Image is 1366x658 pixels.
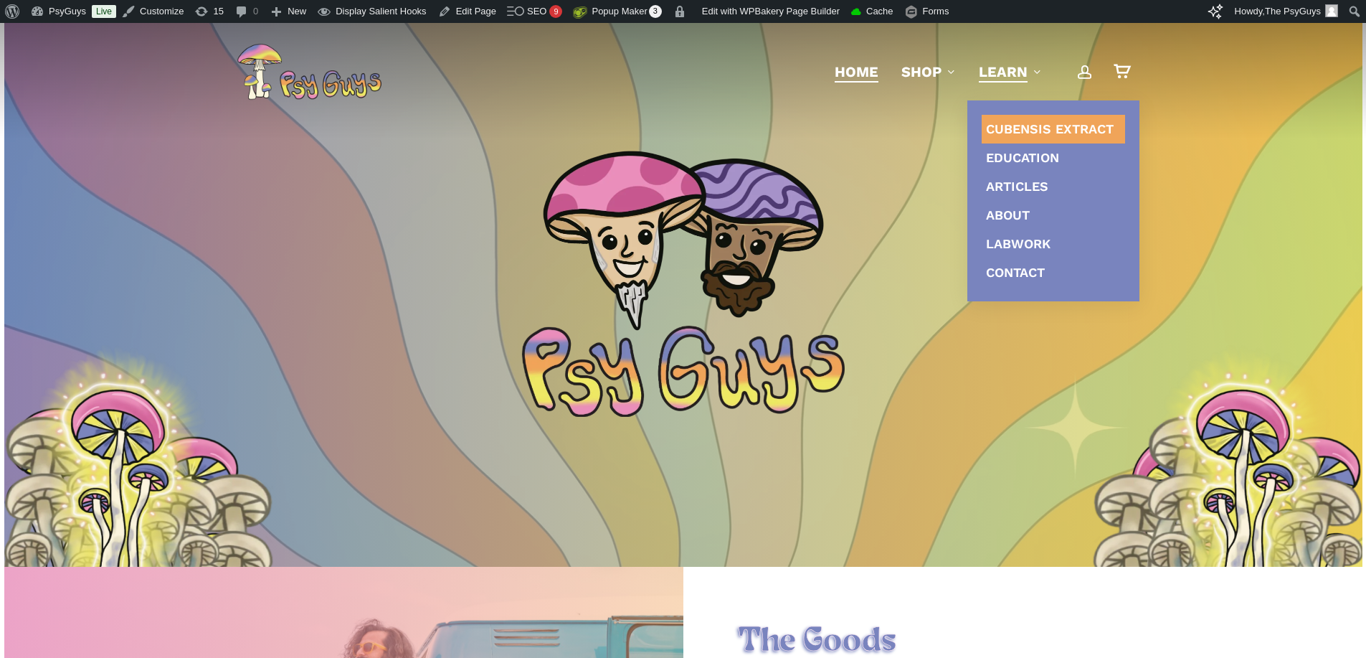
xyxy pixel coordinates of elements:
img: Illustration of a cluster of tall mushrooms with light caps and dark gills, viewed from below. [1147,359,1362,581]
img: Colorful psychedelic mushrooms with pink, blue, and yellow patterns on a glowing yellow background. [1156,345,1335,603]
span: About [986,207,1030,222]
img: PsyGuys [237,43,381,100]
nav: Main Menu [823,23,1129,121]
img: PsyGuys Heads Logo [540,132,827,347]
span: Contact [986,265,1045,280]
a: Labwork [982,230,1125,258]
a: About [982,201,1125,230]
span: Cubensis Extract [986,121,1114,136]
a: Learn [979,62,1042,82]
div: 9 [549,5,562,18]
a: Cubensis Extract [982,115,1125,144]
a: Education [982,144,1125,172]
a: Home [835,62,878,82]
span: Home [835,63,878,80]
a: Live [92,5,116,18]
a: Contact [982,258,1125,287]
span: Learn [979,63,1028,80]
span: Articles [986,179,1048,194]
span: Shop [901,63,942,80]
span: The PsyGuys [1265,6,1321,17]
img: Illustration of a cluster of tall mushrooms with light caps and dark gills, viewed from below. [1093,417,1308,639]
span: 3 [649,5,662,18]
img: Illustration of a cluster of tall mushrooms with light caps and dark gills, viewed from below. [4,359,219,581]
img: Colorful psychedelic mushrooms with pink, blue, and yellow patterns on a glowing yellow background. [31,345,210,603]
span: Education [986,150,1059,165]
a: Articles [982,172,1125,201]
img: Psychedelic PsyGuys Text Logo [522,326,845,417]
span: Labwork [986,236,1050,251]
a: Shop [901,62,956,82]
img: Avatar photo [1325,4,1338,17]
